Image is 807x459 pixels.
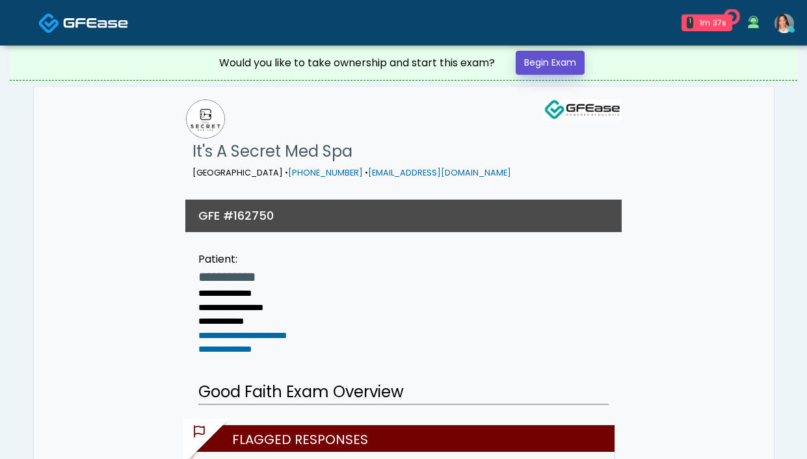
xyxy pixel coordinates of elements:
[516,51,585,75] a: Begin Exam
[63,16,128,29] img: Docovia
[38,1,128,44] a: Docovia
[219,55,495,71] div: Would you like to take ownership and start this exam?
[200,425,615,452] h2: Flagged Responses
[10,5,49,44] button: Open LiveChat chat widget
[774,14,794,33] img: Jennifer Ekeh
[38,12,60,34] img: Docovia
[365,167,368,178] span: •
[698,17,727,29] div: 1m 37s
[198,207,274,224] h3: GFE #162750
[368,167,511,178] a: [EMAIL_ADDRESS][DOMAIN_NAME]
[674,9,740,36] a: 1 1m 37s
[687,17,693,29] div: 1
[544,99,622,120] img: GFEase Logo
[186,99,225,138] img: It's A Secret Med Spa
[192,138,511,164] h1: It's A Secret Med Spa
[198,252,318,267] div: Patient:
[198,380,609,405] h2: Good Faith Exam Overview
[285,167,288,178] span: •
[192,167,511,178] small: [GEOGRAPHIC_DATA]
[288,167,363,178] a: [PHONE_NUMBER]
